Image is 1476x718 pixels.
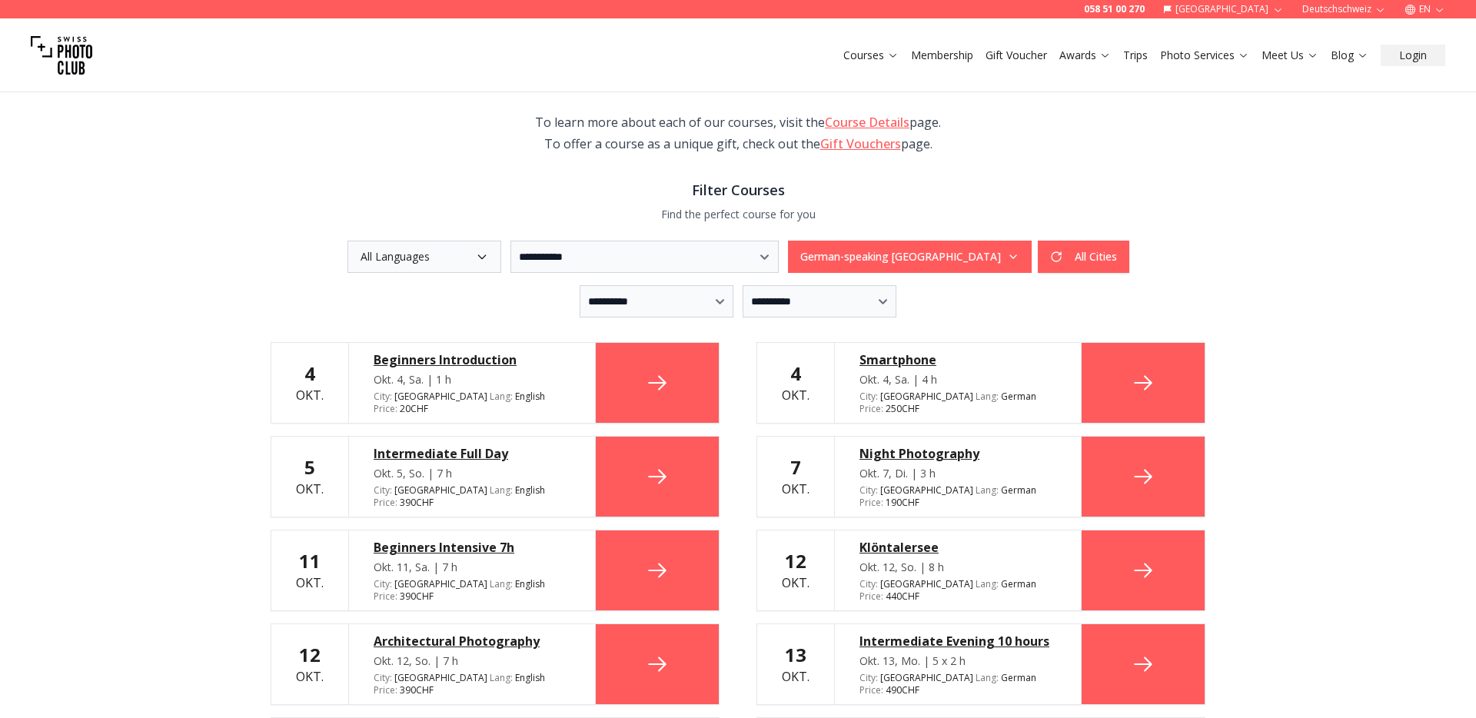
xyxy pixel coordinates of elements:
[782,361,809,404] div: Okt.
[1123,48,1148,63] a: Trips
[859,683,883,696] span: Price :
[859,496,883,509] span: Price :
[859,578,1056,603] div: [GEOGRAPHIC_DATA] 440 CHF
[1154,45,1255,66] button: Photo Services
[374,484,570,509] div: [GEOGRAPHIC_DATA] 390 CHF
[31,25,92,86] img: Swiss photo club
[490,671,513,684] span: Lang :
[859,672,1056,696] div: [GEOGRAPHIC_DATA] 490 CHF
[1001,391,1036,403] span: German
[788,241,1032,273] button: German-speaking [GEOGRAPHIC_DATA]
[374,351,570,369] a: Beginners Introduction
[1001,484,1036,497] span: German
[374,372,570,387] div: Okt. 4, Sa. | 1 h
[374,672,570,696] div: [GEOGRAPHIC_DATA] 390 CHF
[1001,578,1036,590] span: German
[374,444,570,463] a: Intermediate Full Day
[1160,48,1249,63] a: Photo Services
[976,577,999,590] span: Lang :
[515,578,545,590] span: English
[374,577,392,590] span: City :
[859,390,878,403] span: City :
[859,538,1056,557] a: Klöntalersee
[1059,48,1111,63] a: Awards
[820,135,901,152] a: Gift Vouchers
[1117,45,1154,66] button: Trips
[859,402,883,415] span: Price :
[843,48,899,63] a: Courses
[374,590,397,603] span: Price :
[374,683,397,696] span: Price :
[859,653,1056,669] div: Okt. 13, Mo. | 5 x 2 h
[374,466,570,481] div: Okt. 5, So. | 7 h
[782,549,809,592] div: Okt.
[490,484,513,497] span: Lang :
[374,391,570,415] div: [GEOGRAPHIC_DATA] 20 CHF
[1325,45,1375,66] button: Blog
[905,45,979,66] button: Membership
[976,671,999,684] span: Lang :
[490,577,513,590] span: Lang :
[296,361,324,404] div: Okt.
[374,484,392,497] span: City :
[782,455,809,498] div: Okt.
[517,111,959,155] div: To learn more about each of our courses, visit the page. To offer a course as a unique gift, chec...
[1262,48,1318,63] a: Meet Us
[859,444,1056,463] div: Night Photography
[1001,672,1036,684] span: German
[911,48,973,63] a: Membership
[979,45,1053,66] button: Gift Voucher
[304,454,315,480] b: 5
[859,484,878,497] span: City :
[859,632,1056,650] a: Intermediate Evening 10 hours
[490,390,513,403] span: Lang :
[299,548,321,573] b: 11
[299,642,321,667] b: 12
[304,361,315,386] b: 4
[859,560,1056,575] div: Okt. 12, So. | 8 h
[515,484,545,497] span: English
[1255,45,1325,66] button: Meet Us
[374,653,570,669] div: Okt. 12, So. | 7 h
[296,455,324,498] div: Okt.
[976,390,999,403] span: Lang :
[347,241,501,273] button: All Languages
[374,390,392,403] span: City :
[790,454,801,480] b: 7
[374,560,570,575] div: Okt. 11, Sa. | 7 h
[374,632,570,650] a: Architectural Photography
[271,179,1205,201] h3: Filter Courses
[859,391,1056,415] div: [GEOGRAPHIC_DATA] 250 CHF
[1084,3,1145,15] a: 058 51 00 270
[515,672,545,684] span: English
[1053,45,1117,66] button: Awards
[296,643,324,686] div: Okt.
[1381,45,1445,66] button: Login
[1331,48,1368,63] a: Blog
[986,48,1047,63] a: Gift Voucher
[785,548,806,573] b: 12
[837,45,905,66] button: Courses
[782,643,809,686] div: Okt.
[374,578,570,603] div: [GEOGRAPHIC_DATA] 390 CHF
[859,577,878,590] span: City :
[271,207,1205,222] p: Find the perfect course for you
[976,484,999,497] span: Lang :
[374,538,570,557] a: Beginners Intensive 7h
[859,671,878,684] span: City :
[825,114,909,131] a: Course Details
[374,496,397,509] span: Price :
[296,549,324,592] div: Okt.
[785,642,806,667] b: 13
[859,372,1056,387] div: Okt. 4, Sa. | 4 h
[859,590,883,603] span: Price :
[515,391,545,403] span: English
[859,466,1056,481] div: Okt. 7, Di. | 3 h
[374,402,397,415] span: Price :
